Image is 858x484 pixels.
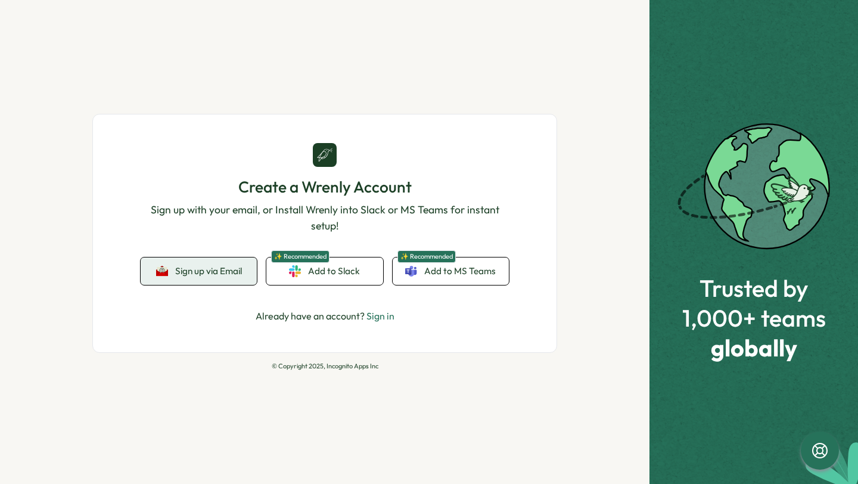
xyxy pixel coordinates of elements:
[366,310,394,322] a: Sign in
[92,362,557,370] p: © Copyright 2025, Incognito Apps Inc
[393,257,509,285] a: ✨ RecommendedAdd to MS Teams
[682,275,826,301] span: Trusted by
[308,265,360,278] span: Add to Slack
[256,309,394,324] p: Already have an account?
[141,257,257,285] button: Sign up via Email
[682,305,826,331] span: 1,000+ teams
[141,202,509,234] p: Sign up with your email, or Install Wrenly into Slack or MS Teams for instant setup!
[266,257,383,285] a: ✨ RecommendedAdd to Slack
[175,266,242,277] span: Sign up via Email
[141,176,509,197] h1: Create a Wrenly Account
[424,265,496,278] span: Add to MS Teams
[682,334,826,361] span: globally
[271,250,329,263] span: ✨ Recommended
[397,250,456,263] span: ✨ Recommended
